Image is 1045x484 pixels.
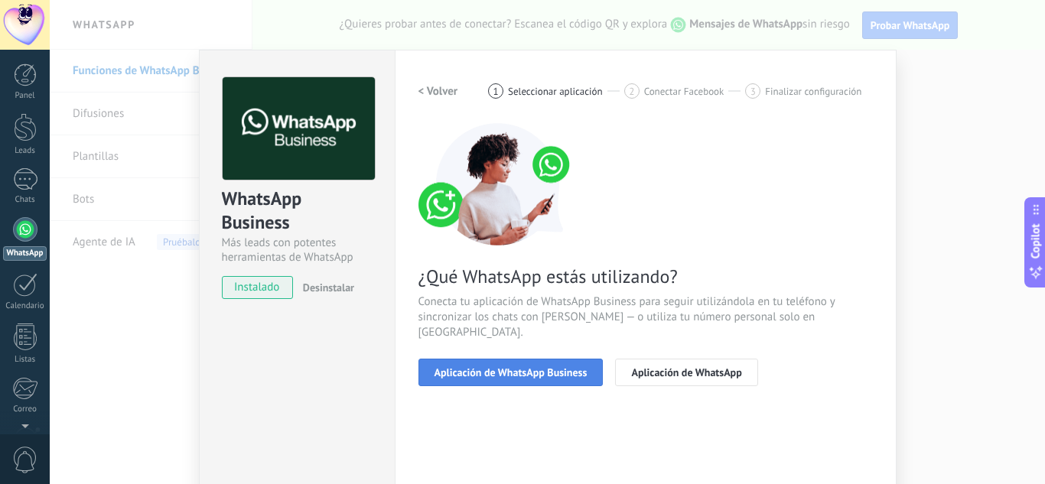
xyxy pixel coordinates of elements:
[418,294,873,340] span: Conecta tu aplicación de WhatsApp Business para seguir utilizándola en tu teléfono y sincronizar ...
[222,236,373,265] div: Más leads con potentes herramientas de WhatsApp
[3,355,47,365] div: Listas
[223,276,292,299] span: instalado
[418,359,604,386] button: Aplicación de WhatsApp Business
[765,86,861,97] span: Finalizar configuración
[631,367,741,378] span: Aplicación de WhatsApp
[3,146,47,156] div: Leads
[418,77,458,105] button: < Volver
[223,77,375,180] img: logo_main.png
[3,301,47,311] div: Calendario
[615,359,757,386] button: Aplicación de WhatsApp
[644,86,724,97] span: Conectar Facebook
[508,86,603,97] span: Seleccionar aplicación
[418,265,873,288] span: ¿Qué WhatsApp estás utilizando?
[750,85,756,98] span: 3
[435,367,588,378] span: Aplicación de WhatsApp Business
[629,85,634,98] span: 2
[1028,223,1043,258] span: Copilot
[3,195,47,205] div: Chats
[222,187,373,236] div: WhatsApp Business
[3,404,47,414] div: Correo
[303,281,354,294] span: Desinstalar
[418,84,458,99] h2: < Volver
[297,276,354,299] button: Desinstalar
[493,85,499,98] span: 1
[3,91,47,101] div: Panel
[3,246,47,261] div: WhatsApp
[418,123,579,245] img: connect number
